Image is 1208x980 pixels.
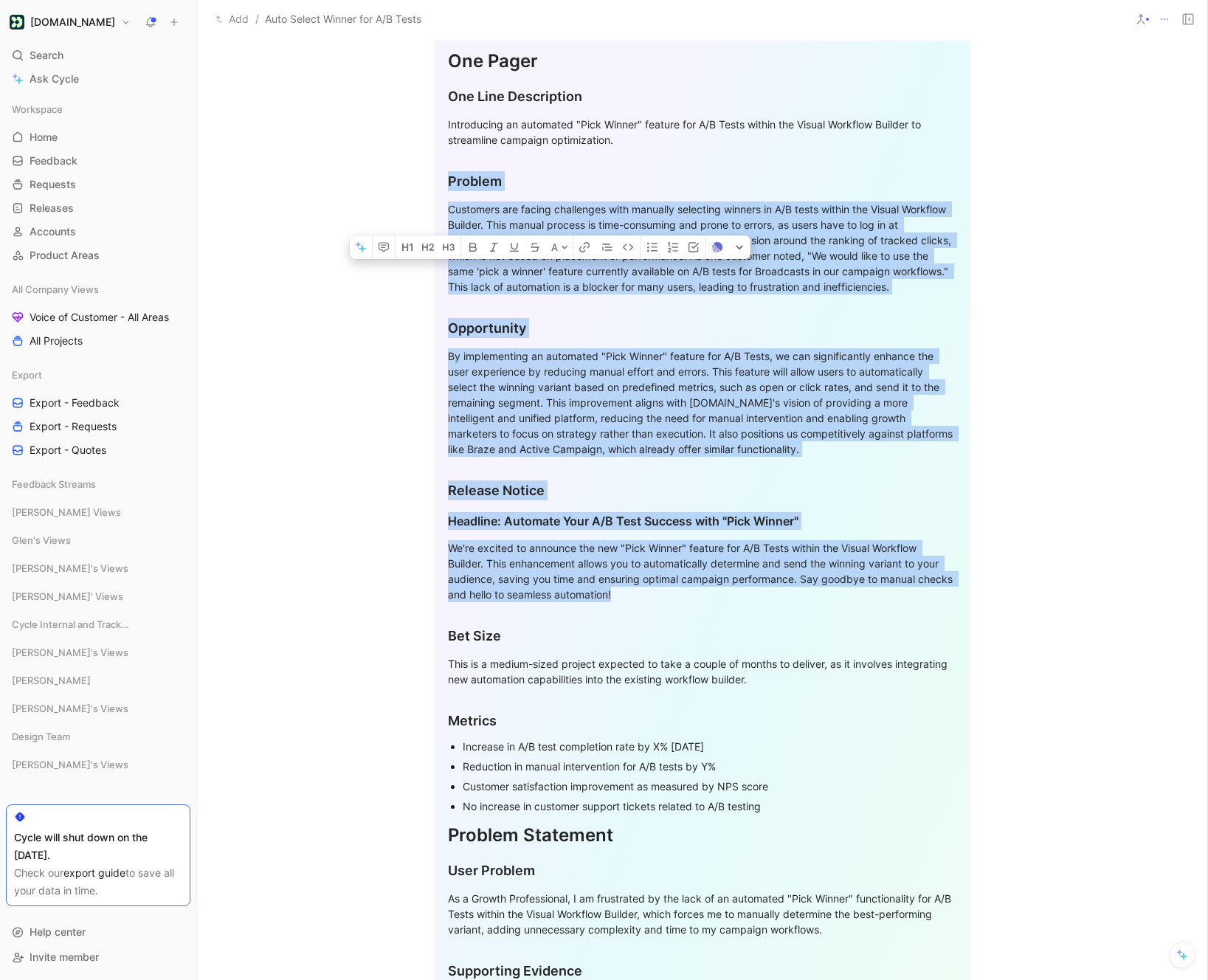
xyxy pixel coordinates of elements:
span: All Company Views [12,282,99,297]
div: [PERSON_NAME]'s Views [6,697,190,720]
div: Feedback Streams [6,473,190,500]
div: Design Team [6,725,190,752]
span: Ask Cycle [30,70,79,88]
div: All Company Views [6,278,190,300]
span: Accounts [30,224,76,239]
div: No increase in customer support tickets related to A/B testing [463,798,957,814]
div: [PERSON_NAME] [6,669,190,696]
button: A [547,235,573,259]
div: Cycle Internal and Tracking [6,613,190,640]
span: Home [30,130,58,145]
div: [PERSON_NAME]'s Views [6,697,190,724]
a: Export - Requests [6,415,190,438]
div: Help center [6,921,190,943]
span: Releases [30,201,74,215]
a: Requests [6,173,190,196]
a: Feedback [6,150,190,172]
div: Search [6,44,190,66]
div: Invite member [6,946,190,968]
span: Design Team [12,729,70,744]
span: Voice of Customer - All Areas [30,310,169,325]
span: Export - Requests [30,419,117,434]
div: [PERSON_NAME] Views [6,501,190,528]
div: We're excited to announce the new "Pick Winner" feature for A/B Tests within the Visual Workflow ... [448,540,957,602]
span: Workspace [12,102,63,117]
div: Feedback Streams [6,473,190,495]
div: Customer satisfaction improvement as measured by NPS score [463,779,957,794]
div: Bet Size [448,626,957,646]
div: Cycle Internal and Tracking [6,613,190,635]
div: Check our to save all your data in time. [14,864,182,900]
span: Help center [30,925,86,938]
a: Export - Feedback [6,392,190,414]
div: [PERSON_NAME]' Views [6,585,190,612]
div: [PERSON_NAME]'s Views [6,557,190,579]
span: [PERSON_NAME]'s Views [12,701,128,716]
div: [PERSON_NAME]'s Views [6,641,190,668]
span: Export - Feedback [30,396,120,410]
div: Export [6,364,190,386]
a: Ask Cycle [6,68,190,90]
div: Cycle will shut down on the [DATE]. [14,829,182,864]
a: Releases [6,197,190,219]
span: Feedback [30,153,77,168]
div: ExportExport - FeedbackExport - RequestsExport - Quotes [6,364,190,461]
span: [PERSON_NAME]'s Views [12,561,128,576]
span: Glen's Views [12,533,71,548]
span: Invite member [30,950,99,963]
span: Search [30,46,63,64]
span: [PERSON_NAME]'s Views [12,757,128,772]
div: Glen's Views [6,529,190,556]
span: / [255,10,259,28]
div: Customers are facing challenges with manually selecting winners in A/B tests within the Visual Wo... [448,201,957,294]
a: Export - Quotes [6,439,190,461]
div: Introducing an automated "Pick Winner" feature for A/B Tests within the Visual Workflow Builder t... [448,117,957,148]
button: Add [212,10,252,28]
div: [PERSON_NAME]'s Views [6,641,190,663]
a: All Projects [6,330,190,352]
a: Home [6,126,190,148]
span: Export [12,367,42,382]
div: Opportunity [448,318,957,338]
a: Voice of Customer - All Areas [6,306,190,328]
img: Customer.io [10,15,24,30]
div: All Company ViewsVoice of Customer - All AreasAll Projects [6,278,190,352]
div: [PERSON_NAME]' Views [6,585,190,607]
div: Design Team [6,725,190,748]
span: Export - Quotes [30,443,106,458]
div: [PERSON_NAME] [6,669,190,691]
div: Release Notice [448,480,957,500]
span: [PERSON_NAME] [12,673,91,688]
span: [PERSON_NAME]'s Views [12,645,128,660]
span: Requests [30,177,76,192]
button: Customer.io[DOMAIN_NAME] [6,12,134,32]
div: Workspace [6,98,190,120]
span: [PERSON_NAME] Views [12,505,121,520]
div: Headline: Automate Your A/B Test Success with "Pick Winner" [448,512,957,530]
span: All Projects [30,334,83,348]
div: Reduction in manual intervention for A/B tests by Y% [463,759,957,774]
div: Problem [448,171,957,191]
span: [PERSON_NAME]' Views [12,589,123,604]
a: Accounts [6,221,190,243]
span: Feedback Streams [12,477,96,491]
div: One Line Description [448,86,957,106]
span: Auto Select Winner for A/B Tests [265,10,421,28]
div: This is a medium-sized project expected to take a couple of months to deliver, as it involves int... [448,656,957,687]
div: One Pager [448,48,957,75]
div: By implementing an automated "Pick Winner" feature for A/B Tests, we can significantly enhance th... [448,348,957,457]
div: [PERSON_NAME]'s Views [6,753,190,776]
div: Metrics [448,711,957,731]
div: Glen's Views [6,529,190,551]
span: Cycle Internal and Tracking [12,617,130,632]
div: As a Growth Professional, I am frustrated by the lack of an automated "Pick Winner" functionality... [448,891,957,937]
a: Product Areas [6,244,190,266]
span: Product Areas [30,248,100,263]
div: Problem Statement [448,822,957,849]
div: [PERSON_NAME] Views [6,501,190,523]
div: [PERSON_NAME]'s Views [6,557,190,584]
div: Increase in A/B test completion rate by X% [DATE] [463,739,957,754]
div: [PERSON_NAME]'s Views [6,753,190,780]
div: User Problem [448,860,957,880]
h1: [DOMAIN_NAME] [30,15,115,29]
